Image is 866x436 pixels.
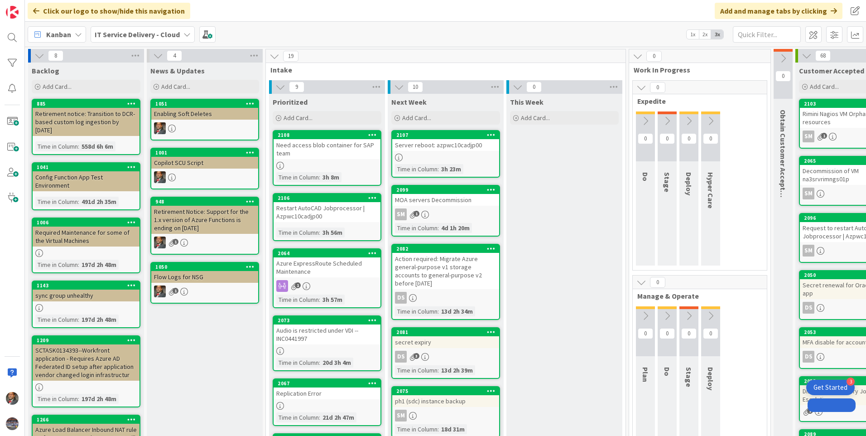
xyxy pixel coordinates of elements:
div: secret expiry [392,336,499,348]
div: 2099 [396,187,499,193]
span: 9 [289,82,304,92]
span: 0 [638,328,653,339]
div: 2067Replication Error [274,379,380,399]
span: Customer Accepted [799,66,864,75]
div: 1209SCTASK0134393--Workfront application - Requires Azure AD Federated ID setup after application... [33,336,140,381]
span: 3 [414,353,419,359]
span: : [78,141,79,151]
div: 197d 2h 48m [79,394,119,404]
div: Config Function App Test Environment [33,171,140,191]
div: 1050Flow Logs for NSG [151,263,258,283]
span: Stage [663,172,672,192]
div: 2106 [274,194,380,202]
span: 1 [414,211,419,217]
div: 1041 [33,163,140,171]
div: ph1 (sdc) instance backup [392,395,499,407]
div: Copilot SCU Script [151,157,258,169]
div: 1143sync group unhealthy [33,281,140,301]
span: Do [663,367,672,376]
img: avatar [6,417,19,430]
span: This Week [510,97,544,107]
span: 19 [283,51,298,62]
div: 2073Audio is restricted under VDI --INC0441997 [274,316,380,344]
div: 1051Enabling Soft Deletes [151,100,258,120]
span: 0 [681,328,697,339]
div: 948Retirement Notice: Support for the 1.x version of Azure Functions is ending on [DATE] [151,198,258,234]
div: SCTASK0134393--Workfront application - Requires Azure AD Federated ID setup after application ven... [33,344,140,381]
div: Restart AutoCAD Jobprocessor | Azpwc10cadjp00 [274,202,380,222]
div: Time in Column [276,412,319,422]
div: Time in Column [395,164,438,174]
div: 3h 57m [320,295,345,305]
span: 3x [711,30,723,39]
div: Time in Column [35,141,78,151]
div: Time in Column [35,394,78,404]
div: Time in Column [276,295,319,305]
div: 1006Required Maintenance for some of the Virtual Machines [33,218,140,247]
span: : [438,306,439,316]
span: Plan [641,367,650,382]
div: DS [392,351,499,363]
img: DP [154,171,166,183]
span: Deploy [684,172,693,195]
span: 0 [646,51,662,62]
span: Add Card... [161,82,190,91]
div: 885Retirement notice: Transition to DCR-based custom log ingestion by [DATE] [33,100,140,136]
span: Obtain Customer Acceptance [779,110,788,206]
span: : [78,394,79,404]
span: 1 [807,408,813,414]
span: : [438,223,439,233]
span: Add Card... [43,82,72,91]
span: 1 [173,288,178,294]
div: DS [392,292,499,304]
div: Need access blob container for SAP team [274,139,380,159]
div: Action required: Migrate Azure general-purpose v1 storage accounts to general-purpose v2 before [... [392,253,499,289]
div: SM [803,188,814,199]
div: 2108Need access blob container for SAP team [274,131,380,159]
div: DP [151,286,258,297]
div: 197d 2h 48m [79,260,119,270]
div: 2064 [274,249,380,257]
span: 2x [699,30,711,39]
div: 2082Action required: Migrate Azure general-purpose v1 storage accounts to general-purpose v2 befo... [392,245,499,289]
img: DP [154,122,166,134]
div: 2099MOA servers Decommission [392,186,499,206]
span: 10 [408,82,423,92]
div: 2106 [278,195,380,201]
span: News & Updates [150,66,205,75]
b: IT Service Delivery - Cloud [95,30,180,39]
div: 1051 [151,100,258,108]
div: Flow Logs for NSG [151,271,258,283]
div: DP [151,122,258,134]
div: Open Get Started checklist, remaining modules: 3 [806,380,855,395]
span: Deploy [706,367,715,390]
div: 1041 [37,164,140,170]
div: SM [395,410,407,421]
div: 948 [151,198,258,206]
div: 2082 [396,246,499,252]
div: Add and manage tabs by clicking [715,3,842,19]
div: 948 [155,199,258,205]
div: SM [395,208,407,220]
div: sync group unhealthy [33,290,140,301]
div: 2081 [396,329,499,335]
span: 1 [821,133,827,139]
span: Prioritized [273,97,308,107]
span: 1 [173,239,178,245]
div: 1051 [155,101,258,107]
div: 2081secret expiry [392,328,499,348]
div: 13d 2h 39m [439,365,475,375]
div: Time in Column [35,260,78,270]
span: 0 [526,82,542,92]
div: DS [803,351,814,363]
span: Next Week [391,97,427,107]
span: 0 [659,133,675,144]
span: Intake [270,65,614,74]
div: Time in Column [35,197,78,207]
div: 2082 [392,245,499,253]
span: Hyper Care [706,172,715,208]
div: 13d 2h 34m [439,306,475,316]
div: 3h 23m [439,164,463,174]
img: DP [154,286,166,297]
div: Time in Column [395,365,438,375]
